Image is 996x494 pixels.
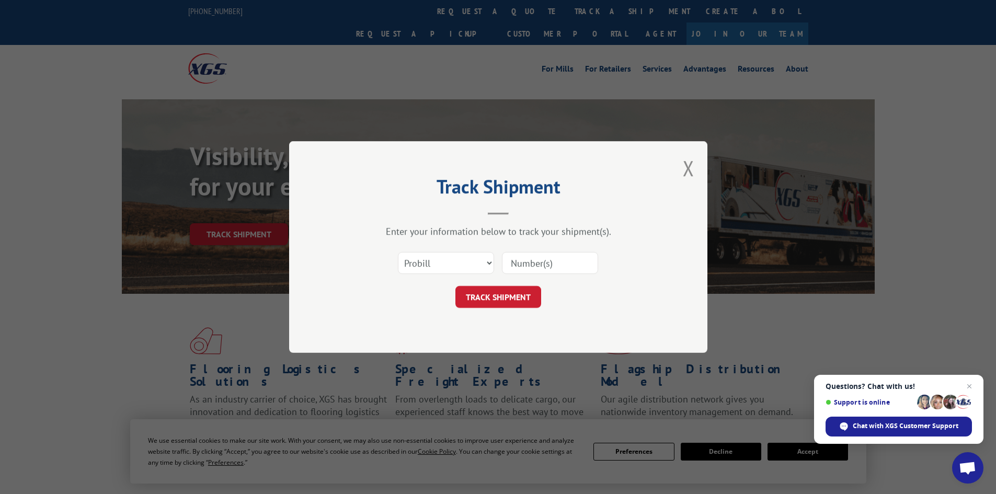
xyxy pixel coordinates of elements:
[341,179,655,199] h2: Track Shipment
[952,452,983,484] div: Open chat
[826,382,972,390] span: Questions? Chat with us!
[502,252,598,274] input: Number(s)
[455,286,541,308] button: TRACK SHIPMENT
[826,417,972,436] div: Chat with XGS Customer Support
[826,398,913,406] span: Support is online
[683,154,694,182] button: Close modal
[963,380,976,393] span: Close chat
[341,225,655,237] div: Enter your information below to track your shipment(s).
[853,421,958,431] span: Chat with XGS Customer Support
